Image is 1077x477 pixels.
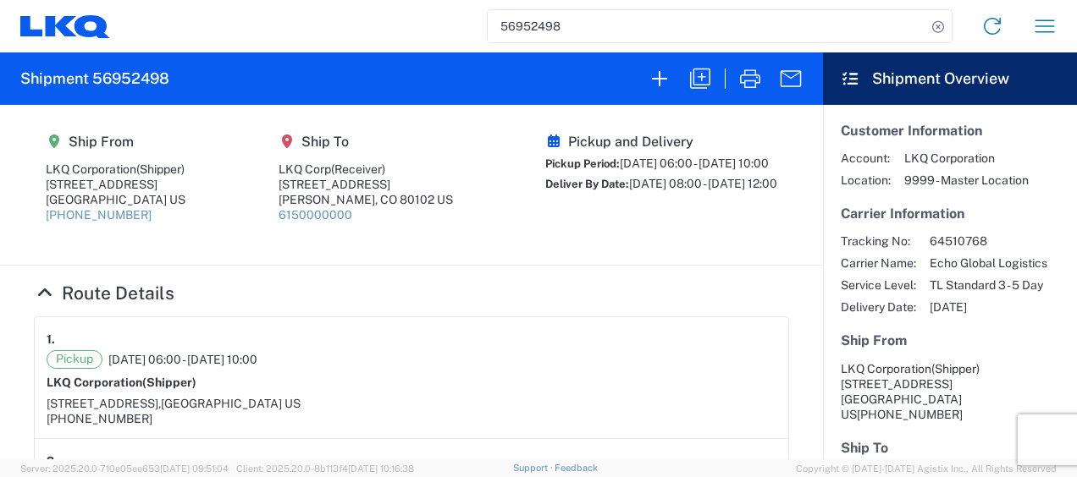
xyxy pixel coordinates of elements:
[841,255,916,271] span: Carrier Name:
[20,69,169,89] h2: Shipment 56952498
[279,177,453,192] div: [STREET_ADDRESS]
[823,52,1077,105] header: Shipment Overview
[47,376,196,389] strong: LKQ Corporation
[931,362,980,376] span: (Shipper)
[620,156,769,170] span: [DATE] 06:00 - [DATE] 10:00
[513,463,555,473] a: Support
[841,173,891,188] span: Location:
[545,178,629,190] span: Deliver By Date:
[930,277,1047,293] span: TL Standard 3 - 5 Day
[930,255,1047,271] span: Echo Global Logistics
[108,352,257,367] span: [DATE] 06:00 - [DATE] 10:00
[930,299,1047,315] span: [DATE]
[545,157,620,170] span: Pickup Period:
[47,350,102,369] span: Pickup
[841,377,953,391] span: [STREET_ADDRESS]
[160,463,229,474] span: [DATE] 09:51:04
[279,208,352,222] a: 6150000000
[841,233,916,249] span: Tracking No:
[46,177,185,192] div: [STREET_ADDRESS]
[279,192,453,207] div: [PERSON_NAME], CO 80102 US
[841,123,1059,139] h5: Customer Information
[236,463,414,474] span: Client: 2025.20.0-8b113f4
[841,299,916,315] span: Delivery Date:
[279,162,453,177] div: LKQ Corp
[47,451,58,472] strong: 2.
[629,177,777,190] span: [DATE] 08:00 - [DATE] 12:00
[904,151,1029,166] span: LKQ Corporation
[841,332,1059,348] h5: Ship From
[841,440,1059,456] h5: Ship To
[46,192,185,207] div: [GEOGRAPHIC_DATA] US
[47,411,776,426] div: [PHONE_NUMBER]
[841,151,891,166] span: Account:
[555,463,598,473] a: Feedback
[46,208,152,222] a: [PHONE_NUMBER]
[841,206,1059,222] h5: Carrier Information
[841,277,916,293] span: Service Level:
[142,376,196,389] span: (Shipper)
[136,162,185,176] span: (Shipper)
[841,362,931,376] span: LKQ Corporation
[46,134,185,150] h5: Ship From
[46,162,185,177] div: LKQ Corporation
[545,134,777,150] h5: Pickup and Delivery
[161,397,301,410] span: [GEOGRAPHIC_DATA] US
[348,463,414,474] span: [DATE] 10:16:38
[904,173,1029,188] span: 9999 - Master Location
[20,463,229,474] span: Server: 2025.20.0-710e05ee653
[331,162,385,176] span: (Receiver)
[857,408,963,421] span: [PHONE_NUMBER]
[34,282,174,304] a: Hide Details
[279,134,453,150] h5: Ship To
[841,361,1059,422] address: [GEOGRAPHIC_DATA] US
[47,329,55,350] strong: 1.
[930,233,1047,249] span: 64510768
[796,461,1057,476] span: Copyright © [DATE]-[DATE] Agistix Inc., All Rights Reserved
[47,397,161,410] span: [STREET_ADDRESS],
[488,10,926,42] input: Shipment, tracking or reference number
